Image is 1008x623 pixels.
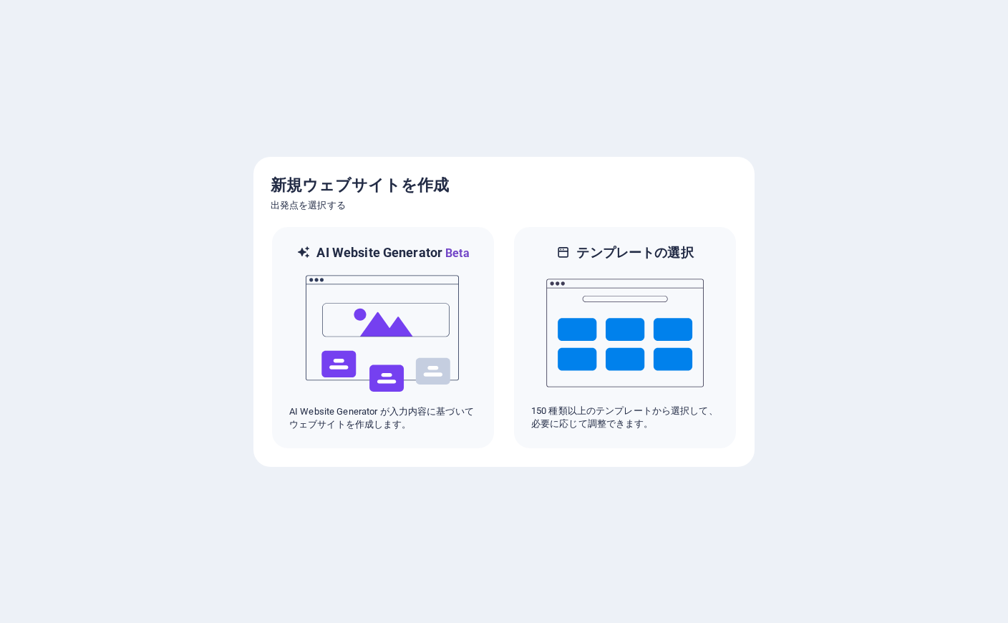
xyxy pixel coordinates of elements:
img: ai [304,262,462,405]
span: Beta [442,246,470,260]
h6: テンプレートの選択 [576,244,693,261]
h6: 出発点を選択する [271,197,737,214]
p: AI Website Generator が入力内容に基づいてウェブサイトを作成します。 [289,405,477,431]
h5: 新規ウェブサイトを作成 [271,174,737,197]
div: AI Website GeneratorBetaaiAI Website Generator が入力内容に基づいてウェブサイトを作成します。 [271,226,495,450]
div: テンプレートの選択150 種類以上のテンプレートから選択して、必要に応じて調整できます。 [513,226,737,450]
p: 150 種類以上のテンプレートから選択して、必要に応じて調整できます。 [531,405,719,430]
h6: AI Website Generator [316,244,469,262]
